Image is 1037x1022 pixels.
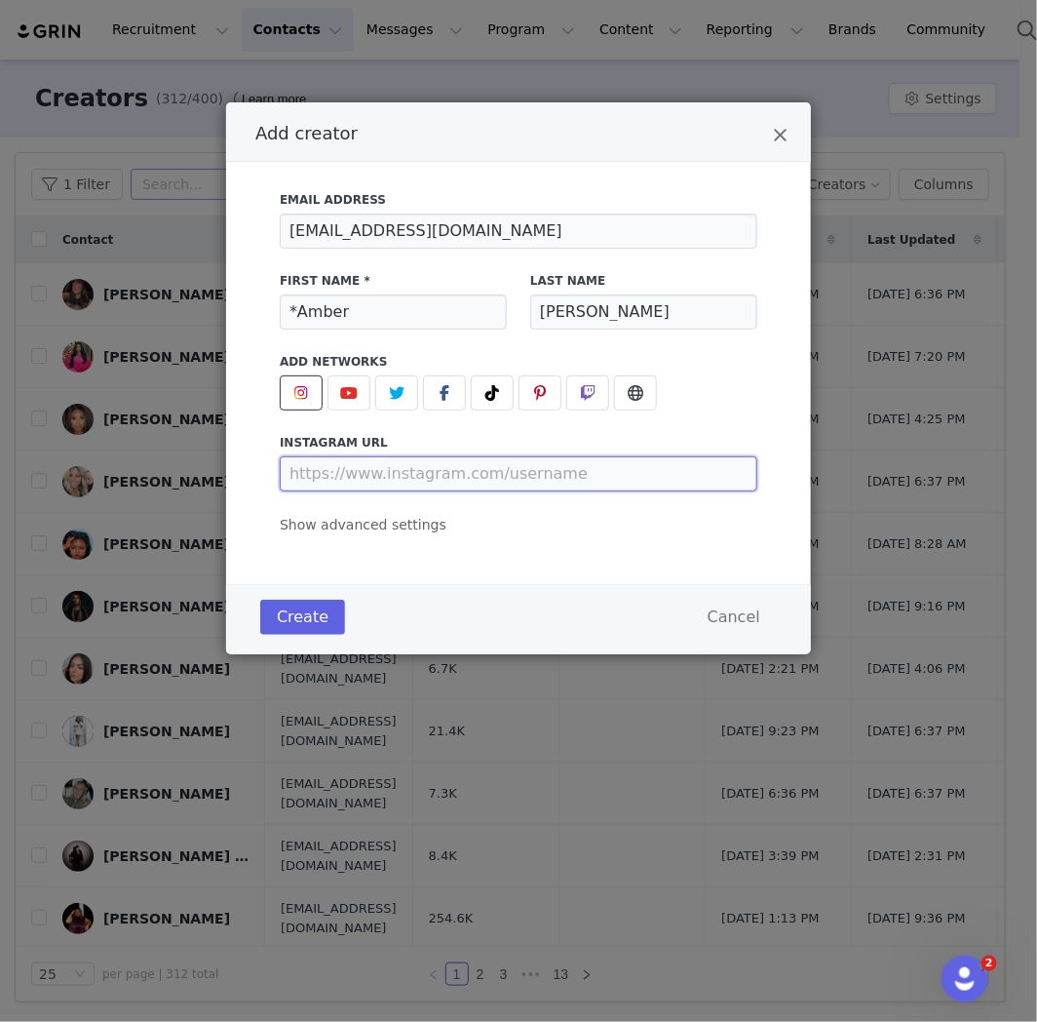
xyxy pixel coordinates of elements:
label: instagram URL [280,434,757,452]
label: First Name * [280,272,507,290]
label: Last Name [530,272,757,290]
span: Show advanced settings [280,517,446,532]
input: https://www.instagram.com/username [280,456,757,491]
iframe: Intercom live chat [941,956,988,1002]
label: Email Address [280,191,757,209]
button: Close [773,126,787,149]
button: Cancel [691,600,777,635]
span: 2 [981,956,997,971]
span: Add creator [255,123,358,143]
img: instagram.svg [293,385,309,401]
div: Add creator [226,102,811,654]
button: Create [260,600,345,635]
label: Add Networks [280,353,757,371]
